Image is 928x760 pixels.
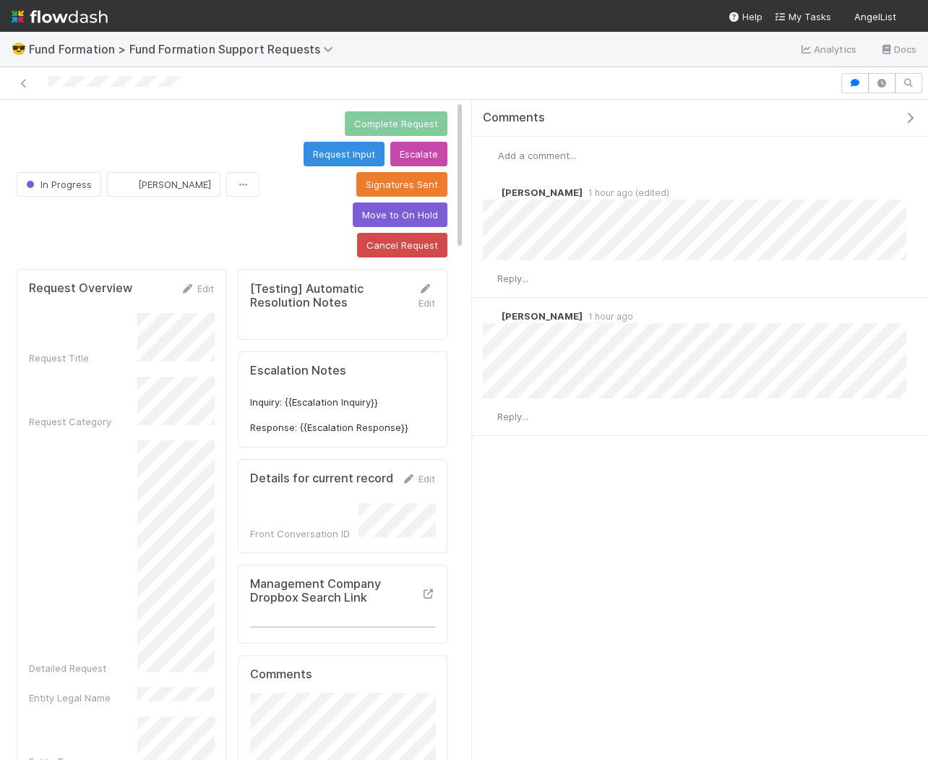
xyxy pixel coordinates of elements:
[583,187,669,198] span: 1 hour ago (edited)
[250,364,435,378] h5: Escalation Notes
[854,11,896,22] span: AngelList
[250,396,435,410] p: Inquiry: {{Escalation Inquiry}}
[583,311,633,322] span: 1 hour ago
[345,111,447,136] button: Complete Request
[250,421,435,435] p: Response: {{Escalation Response}}
[353,202,447,227] button: Move to On Hold
[483,185,497,200] img: avatar_eed832e9-978b-43e4-b51e-96e46fa5184b.png
[483,410,497,424] img: avatar_eed832e9-978b-43e4-b51e-96e46fa5184b.png
[29,351,137,365] div: Request Title
[401,473,435,484] a: Edit
[483,111,545,125] span: Comments
[502,310,583,322] span: [PERSON_NAME]
[902,10,916,25] img: avatar_eed832e9-978b-43e4-b51e-96e46fa5184b.png
[250,282,410,310] h5: [Testing] Automatic Resolution Notes
[29,281,132,296] h5: Request Overview
[502,187,583,198] span: [PERSON_NAME]
[12,4,108,29] img: logo-inverted-e16ddd16eac7371096b0.svg
[250,577,409,605] h5: Management Company Dropbox Search Link
[418,283,435,309] a: Edit
[484,148,498,163] img: avatar_eed832e9-978b-43e4-b51e-96e46fa5184b.png
[498,150,576,161] span: Add a comment...
[250,471,393,486] h5: Details for current record
[497,411,528,422] span: Reply...
[483,309,497,323] img: avatar_892eb56c-5b5a-46db-bf0b-2a9023d0e8f8.png
[250,526,358,541] div: Front Conversation ID
[799,40,856,58] a: Analytics
[250,667,435,682] h5: Comments
[880,40,916,58] a: Docs
[356,172,447,197] button: Signatures Sent
[497,273,528,284] span: Reply...
[29,42,340,56] span: Fund Formation > Fund Formation Support Requests
[483,272,497,286] img: avatar_eed832e9-978b-43e4-b51e-96e46fa5184b.png
[390,142,447,166] button: Escalate
[774,9,831,24] a: My Tasks
[29,691,137,705] div: Entity Legal Name
[304,142,384,166] button: Request Input
[774,11,831,22] span: My Tasks
[29,414,137,429] div: Request Category
[12,43,26,55] span: 😎
[357,233,447,257] button: Cancel Request
[180,283,214,294] a: Edit
[29,661,137,675] div: Detailed Request
[728,9,762,24] div: Help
